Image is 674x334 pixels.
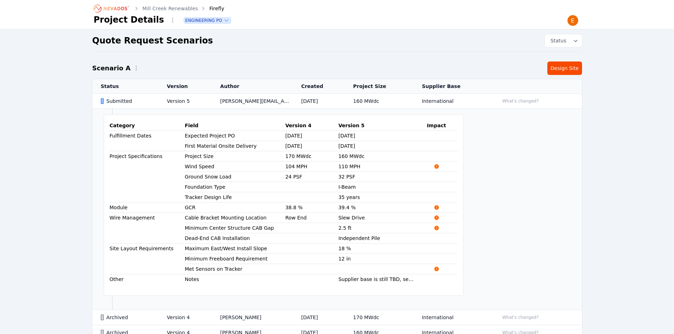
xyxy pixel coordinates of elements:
[94,3,224,14] nav: Breadcrumb
[345,94,413,109] td: 160 MWdc
[212,310,293,325] td: [PERSON_NAME]
[338,233,427,244] td: Independent Pile
[338,131,427,141] td: [DATE]
[212,94,293,109] td: [PERSON_NAME][EMAIL_ADDRESS][DOMAIN_NAME]
[499,314,542,321] button: What's changed?
[427,266,446,272] span: Impacts Structural Calculations
[185,162,285,171] td: Wind Speed
[427,215,446,221] span: Impacts Structural Calculations
[427,205,446,210] span: Impacts Structural Calculations
[548,37,566,44] span: Status
[185,151,285,161] td: Project Size
[185,141,285,151] td: First Material Onsite Delivery
[427,225,446,231] span: Impacts Structural Calculations
[338,254,427,264] td: 12 in
[185,254,285,264] td: Minimum Freeboard Requirement
[185,203,285,212] td: GCR
[285,141,338,151] td: [DATE]
[413,79,490,94] th: Supplier Base
[212,79,293,94] th: Author
[92,35,213,46] h2: Quote Request Scenarios
[110,203,185,213] td: Module
[285,121,338,131] th: Version 4
[338,274,427,285] td: Supplier base is still TBD, see engineering schedule for other items that are TBD GCR updated to ...
[338,121,427,131] th: Version 5
[567,15,578,26] img: Emily Walker
[185,182,285,192] td: Foundation Type
[345,310,413,325] td: 170 MWdc
[547,61,582,75] a: Design Site
[185,233,285,243] td: Dead-End CAB Installation
[338,141,427,151] td: [DATE]
[110,151,185,203] td: Project Specifications
[338,182,427,192] td: I-Beam
[285,151,338,162] td: 170 MWdc
[338,172,427,182] td: 32 PSF
[499,97,542,105] button: What's changed?
[338,162,427,172] td: 110 MPH
[92,310,582,325] tr: ArchivedVersion 4[PERSON_NAME][DATE]170 MWdcInternationalWhat's changed?
[285,213,338,223] td: Row End
[338,192,427,203] td: 35 years
[338,244,427,254] td: 18 %
[101,98,155,105] div: Submitted
[110,121,185,131] th: Category
[427,164,446,169] span: Impacts Structural Calculations
[159,79,212,94] th: Version
[413,94,490,109] td: International
[143,5,198,12] a: Mill Creek Renewables
[338,151,427,162] td: 160 MWdc
[110,131,185,151] td: Fulfillment Dates
[338,223,427,233] td: 2.5 ft
[110,213,185,244] td: Wire Management
[185,244,285,253] td: Maximum East/West Install Slope
[338,213,427,223] td: Slew Drive
[285,203,338,213] td: 38.8 %
[110,274,185,285] td: Other
[184,18,231,23] button: Engineering PO
[92,94,582,109] tr: SubmittedVersion 5[PERSON_NAME][EMAIL_ADDRESS][DOMAIN_NAME][DATE]160 MWdcInternationalWhat's chan...
[293,94,345,109] td: [DATE]
[413,310,490,325] td: International
[185,213,285,223] td: Cable Bracket Mounting Location
[293,79,345,94] th: Created
[185,192,285,202] td: Tracker Design Life
[285,131,338,141] td: [DATE]
[185,223,285,233] td: Minimum Center Structure CAB Gap
[159,94,212,109] td: Version 5
[92,79,159,94] th: Status
[94,14,164,25] h1: Project Details
[285,172,338,182] td: 24 PSF
[92,63,131,73] h2: Scenario A
[285,162,338,172] td: 104 MPH
[185,264,285,274] td: Met Sensors on Tracker
[293,310,345,325] td: [DATE]
[200,5,224,12] div: Firefly
[185,172,285,182] td: Ground Snow Load
[338,203,427,213] td: 39.4 %
[159,310,212,325] td: Version 4
[185,131,285,141] td: Expected Project PO
[185,274,285,284] td: Notes
[101,314,155,321] div: Archived
[185,121,285,131] th: Field
[427,121,457,131] th: Impact
[110,244,185,274] td: Site Layout Requirements
[345,79,413,94] th: Project Size
[545,34,582,47] button: Status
